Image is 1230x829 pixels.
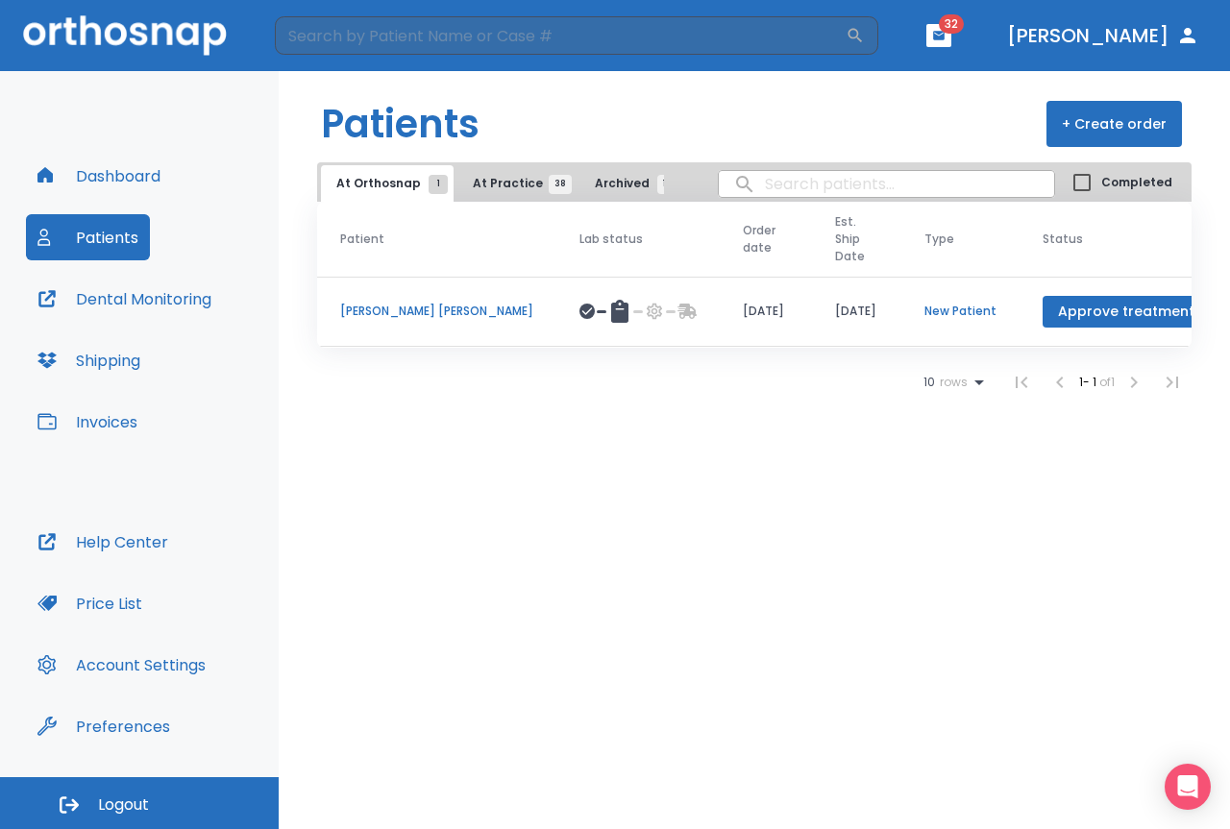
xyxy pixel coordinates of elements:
[275,16,846,55] input: Search by Patient Name or Case #
[549,175,572,194] span: 38
[657,175,676,194] span: 10
[719,165,1054,203] input: search
[1043,231,1083,248] span: Status
[1101,174,1172,191] span: Completed
[26,214,150,260] button: Patients
[336,175,438,192] span: At Orthosnap
[935,376,968,389] span: rows
[26,642,217,688] button: Account Settings
[321,95,480,153] h1: Patients
[26,399,149,445] button: Invoices
[321,165,664,202] div: tabs
[26,337,152,383] button: Shipping
[1099,374,1115,390] span: of 1
[1165,764,1211,810] div: Open Intercom Messenger
[924,303,996,320] p: New Patient
[720,277,812,347] td: [DATE]
[939,14,964,34] span: 32
[26,153,172,199] button: Dashboard
[340,231,384,248] span: Patient
[743,222,775,256] span: Order date
[26,580,154,626] button: Price List
[23,15,227,55] img: Orthosnap
[812,277,901,347] td: [DATE]
[473,175,560,192] span: At Practice
[98,794,149,816] span: Logout
[26,276,223,322] button: Dental Monitoring
[26,519,180,565] button: Help Center
[595,175,667,192] span: Archived
[835,213,865,265] span: Est. Ship Date
[923,376,935,389] span: 10
[579,231,643,248] span: Lab status
[429,175,448,194] span: 1
[1046,101,1182,147] button: + Create order
[924,231,954,248] span: Type
[1079,374,1099,390] span: 1 - 1
[26,703,182,749] button: Preferences
[999,18,1207,53] button: [PERSON_NAME]
[340,303,533,320] p: [PERSON_NAME] [PERSON_NAME]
